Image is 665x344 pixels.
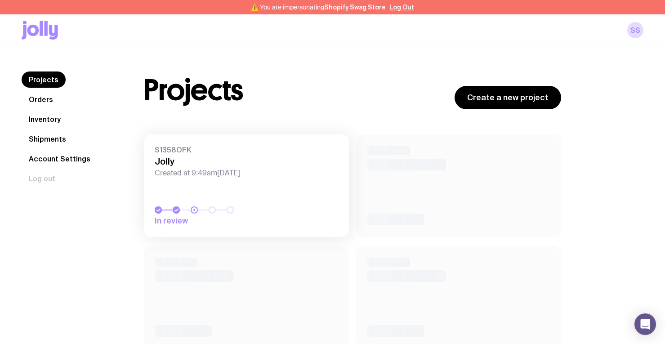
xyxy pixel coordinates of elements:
[155,145,317,154] span: S1358OFK
[22,131,73,147] a: Shipments
[251,4,386,11] span: ⚠️ You are impersonating
[144,134,349,237] a: S1358OFKJollyCreated at 9:49am[DATE]In review
[324,4,386,11] span: Shopify Swag Store
[22,170,62,187] button: Log out
[627,22,643,38] a: SS
[155,156,317,167] h3: Jolly
[455,86,561,109] a: Create a new project
[634,313,656,335] div: Open Intercom Messenger
[155,215,281,226] span: In review
[144,76,243,105] h1: Projects
[155,169,317,178] span: Created at 9:49am[DATE]
[22,151,98,167] a: Account Settings
[389,4,414,11] button: Log Out
[22,111,68,127] a: Inventory
[22,71,66,88] a: Projects
[22,91,60,107] a: Orders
